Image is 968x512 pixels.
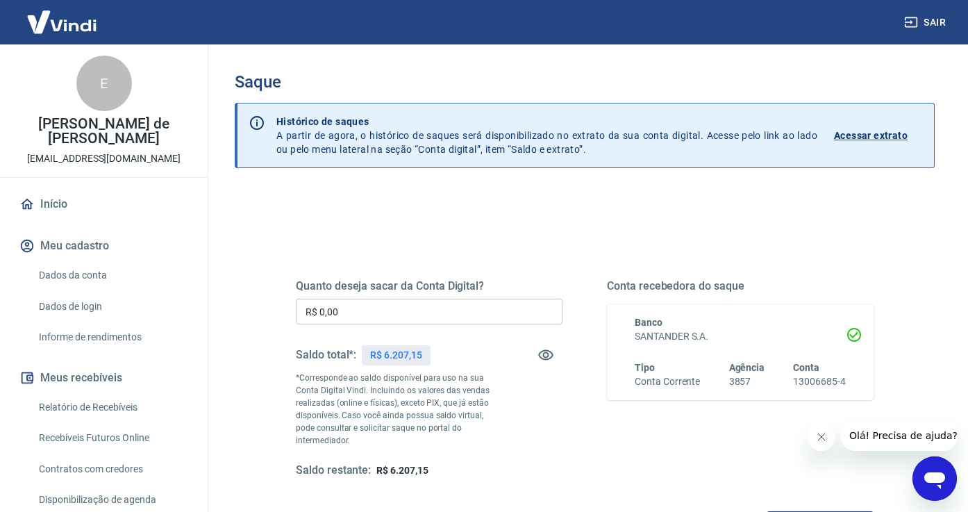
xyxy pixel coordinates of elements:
a: Acessar extrato [834,115,923,156]
p: R$ 6.207,15 [370,348,422,363]
p: Acessar extrato [834,129,908,142]
span: Agência [729,362,765,373]
h5: Quanto deseja sacar da Conta Digital? [296,279,562,293]
iframe: Mensagem da empresa [841,420,957,451]
a: Relatório de Recebíveis [33,393,191,422]
a: Contratos com credores [33,455,191,484]
span: Banco [635,317,662,328]
h5: Conta recebedora do saque [607,279,874,293]
h5: Saldo restante: [296,463,371,478]
a: Início [17,189,191,220]
p: *Corresponde ao saldo disponível para uso na sua Conta Digital Vindi. Incluindo os valores das ve... [296,372,496,447]
h6: SANTANDER S.A. [635,329,846,344]
a: Dados da conta [33,261,191,290]
a: Dados de login [33,292,191,321]
span: Conta [793,362,819,373]
iframe: Fechar mensagem [808,423,835,451]
span: Tipo [635,362,655,373]
img: Vindi [17,1,107,43]
p: [EMAIL_ADDRESS][DOMAIN_NAME] [27,151,181,166]
div: E [76,56,132,111]
h6: Conta Corrente [635,374,700,389]
p: Histórico de saques [276,115,817,129]
iframe: Botão para abrir a janela de mensagens [912,456,957,501]
h5: Saldo total*: [296,348,356,362]
p: A partir de agora, o histórico de saques será disponibilizado no extrato da sua conta digital. Ac... [276,115,817,156]
a: Informe de rendimentos [33,323,191,352]
button: Meu cadastro [17,231,191,261]
h3: Saque [235,72,935,92]
h6: 3857 [729,374,765,389]
span: Olá! Precisa de ajuda? [8,10,117,21]
a: Recebíveis Futuros Online [33,424,191,452]
p: [PERSON_NAME] de [PERSON_NAME] [11,117,197,146]
button: Meus recebíveis [17,363,191,393]
span: R$ 6.207,15 [376,465,428,476]
button: Sair [901,10,951,35]
h6: 13006685-4 [793,374,846,389]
